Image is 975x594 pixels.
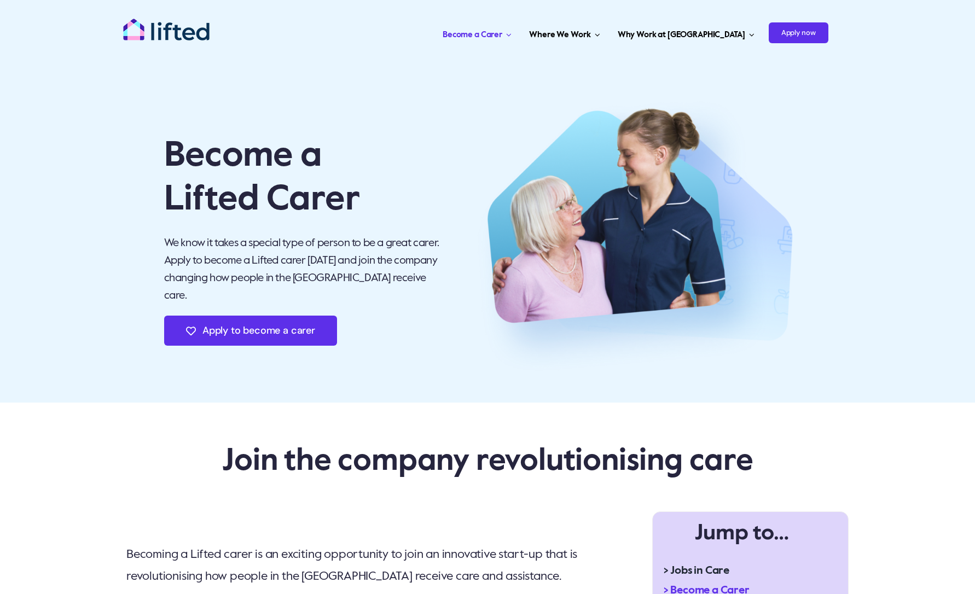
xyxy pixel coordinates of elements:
a: lifted-logo [123,18,210,29]
span: Why Work at [GEOGRAPHIC_DATA] [618,26,745,44]
span: Apply to become a carer [202,325,315,336]
span: > Jobs in Care [664,562,729,580]
span: Where We Work [529,26,590,44]
a: Become a Carer [439,16,515,49]
p: Become a Lifted Carer [164,134,450,222]
a: > Jobs in Care [653,561,831,581]
a: Apply now [769,16,828,49]
a: Apply to become a carer [164,316,337,346]
span: Become a Carer [443,26,502,44]
span: We know it takes a special type of person to be a great carer. Apply to become a Lifted carer [DA... [164,238,439,301]
h2: Join the company revolutionising care [126,447,849,477]
h2: Jump to… [653,519,831,548]
a: Where We Work [526,16,603,49]
nav: Carer Jobs Menu [294,16,828,49]
a: Why Work at [GEOGRAPHIC_DATA] [614,16,758,49]
img: Beome a Carer – Hero Image [465,82,811,392]
span: Apply now [769,22,828,43]
span: Becoming a Lifted carer is an exciting opportunity to join an innovative start-up that is revolut... [126,549,577,583]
